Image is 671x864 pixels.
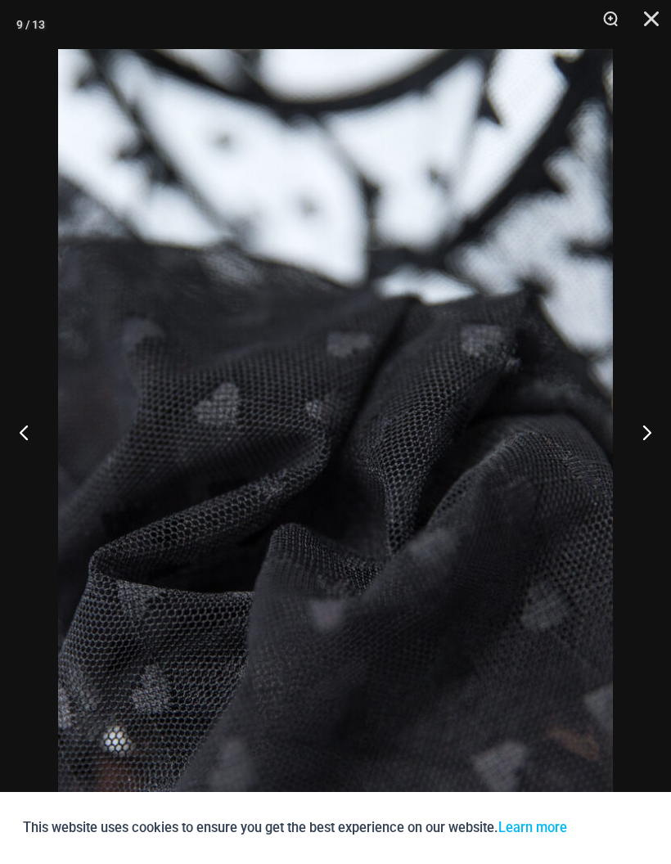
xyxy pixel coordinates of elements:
[16,12,45,37] div: 9 / 13
[498,820,567,835] a: Learn more
[23,817,567,839] p: This website uses cookies to ensure you get the best experience on our website.
[579,808,649,848] button: Accept
[610,391,671,473] button: Next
